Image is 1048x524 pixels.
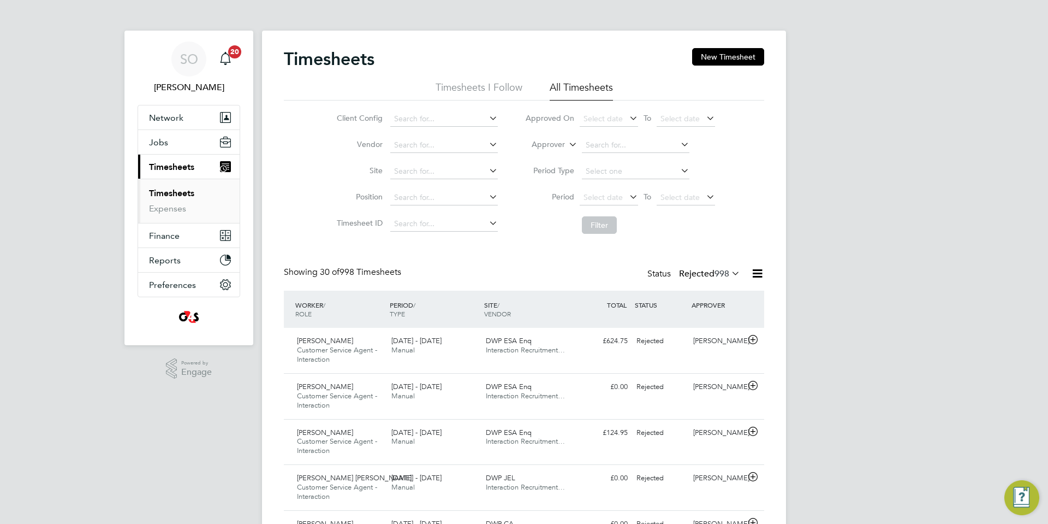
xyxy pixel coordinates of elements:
[525,113,574,123] label: Approved On
[297,382,353,391] span: [PERSON_NAME]
[387,295,481,323] div: PERIOD
[391,482,415,492] span: Manual
[149,188,194,198] a: Timesheets
[149,280,196,290] span: Preferences
[297,473,412,482] span: [PERSON_NAME] [PERSON_NAME]
[1004,480,1039,515] button: Engage Resource Center
[714,268,729,279] span: 998
[689,424,746,442] div: [PERSON_NAME]
[138,81,240,94] span: Samantha Orchard
[689,378,746,396] div: [PERSON_NAME]
[582,164,689,179] input: Select one
[582,138,689,153] input: Search for...
[391,345,415,355] span: Manual
[692,48,764,66] button: New Timesheet
[391,391,415,401] span: Manual
[632,378,689,396] div: Rejected
[334,139,383,149] label: Vendor
[149,137,168,148] span: Jobs
[138,130,240,154] button: Jobs
[138,248,240,272] button: Reports
[138,179,240,223] div: Timesheets
[525,192,574,202] label: Period
[575,469,632,487] div: £0.00
[390,138,498,153] input: Search for...
[575,378,632,396] div: £0.00
[181,358,212,368] span: Powered by
[413,301,415,309] span: /
[550,81,613,101] li: All Timesheets
[284,48,374,70] h2: Timesheets
[390,309,405,318] span: TYPE
[297,345,377,364] span: Customer Service Agent - Interaction
[632,424,689,442] div: Rejected
[293,295,387,323] div: WORKER
[689,332,746,350] div: [PERSON_NAME]
[583,114,623,123] span: Select date
[180,52,198,66] span: SO
[525,166,574,175] label: Period Type
[124,31,253,345] nav: Main navigation
[390,190,498,205] input: Search for...
[391,428,442,437] span: [DATE] - [DATE]
[284,267,403,278] div: Showing
[391,382,442,391] span: [DATE] - [DATE]
[632,295,689,315] div: STATUS
[679,268,740,279] label: Rejected
[295,309,312,318] span: ROLE
[334,166,383,175] label: Site
[334,192,383,202] label: Position
[149,231,180,241] span: Finance
[486,473,515,482] span: DWP JEL
[486,345,565,355] span: Interaction Recruitment…
[486,391,565,401] span: Interaction Recruitment…
[138,42,240,94] a: SO[PERSON_NAME]
[486,482,565,492] span: Interaction Recruitment…
[334,113,383,123] label: Client Config
[647,267,742,282] div: Status
[297,391,377,410] span: Customer Service Agent - Interaction
[149,203,186,214] a: Expenses
[689,469,746,487] div: [PERSON_NAME]
[334,218,383,228] label: Timesheet ID
[228,45,241,58] span: 20
[176,308,202,326] img: g4s4-logo-retina.png
[391,437,415,446] span: Manual
[390,111,498,127] input: Search for...
[181,368,212,377] span: Engage
[390,216,498,232] input: Search for...
[215,42,236,76] a: 20
[149,255,181,266] span: Reports
[486,428,532,437] span: DWP ESA Enq
[575,424,632,442] div: £124.95
[149,113,183,123] span: Network
[138,223,240,248] button: Finance
[138,308,240,326] a: Go to home page
[149,162,194,172] span: Timesheets
[323,301,325,309] span: /
[320,267,340,278] span: 30 of
[660,192,700,202] span: Select date
[391,473,442,482] span: [DATE] - [DATE]
[436,81,522,101] li: Timesheets I Follow
[320,267,401,278] span: 998 Timesheets
[660,114,700,123] span: Select date
[486,382,532,391] span: DWP ESA Enq
[497,301,499,309] span: /
[575,332,632,350] div: £624.75
[486,437,565,446] span: Interaction Recruitment…
[166,358,212,379] a: Powered byEngage
[486,336,532,345] span: DWP ESA Enq
[484,309,511,318] span: VENDOR
[297,428,353,437] span: [PERSON_NAME]
[640,111,654,125] span: To
[689,295,746,315] div: APPROVER
[582,216,617,234] button: Filter
[297,482,377,501] span: Customer Service Agent - Interaction
[481,295,576,323] div: SITE
[390,164,498,179] input: Search for...
[583,192,623,202] span: Select date
[632,332,689,350] div: Rejected
[297,336,353,345] span: [PERSON_NAME]
[138,273,240,297] button: Preferences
